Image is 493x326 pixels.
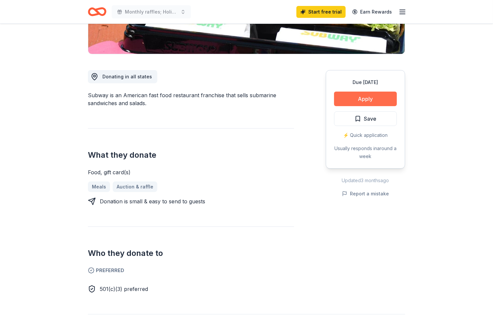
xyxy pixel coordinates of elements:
div: Food, gift card(s) [88,168,294,176]
h2: What they donate [88,150,294,160]
a: Earn Rewards [348,6,396,18]
h2: Who they donate to [88,248,294,259]
button: Monthly raffles; Holiday Party; NY Party; Ice Cream Social, BBQ Cookouts [112,5,191,19]
span: Monthly raffles; Holiday Party; NY Party; Ice Cream Social, BBQ Cookouts [125,8,178,16]
span: Save [364,114,376,123]
button: Save [334,111,397,126]
div: ⚡️ Quick application [334,131,397,139]
a: Auction & raffle [113,182,157,192]
a: Home [88,4,106,20]
a: Start free trial [296,6,346,18]
button: Apply [334,92,397,106]
span: Donating in all states [102,74,152,79]
div: Usually responds in around a week [334,144,397,160]
div: Updated 3 months ago [326,177,405,184]
a: Meals [88,182,110,192]
button: Report a mistake [342,190,389,198]
div: Donation is small & easy to send to guests [100,197,205,205]
span: 501(c)(3) preferred [100,286,148,292]
div: Due [DATE] [334,78,397,86]
div: Subway is an American fast food restaurant franchise that sells submarine sandwiches and salads. [88,91,294,107]
span: Preferred [88,266,294,274]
